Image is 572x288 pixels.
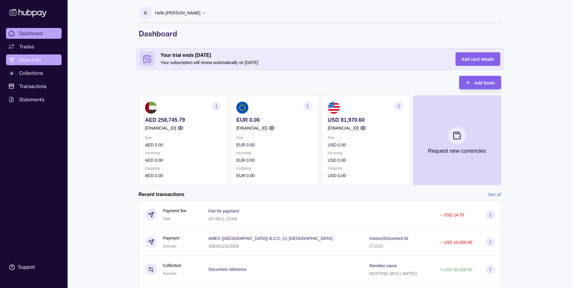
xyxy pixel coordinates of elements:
span: Paid [163,217,170,221]
button: Request new currencies [413,95,501,185]
p: Outgoing [328,165,403,172]
p: + USD 50,000.00 [440,267,472,272]
span: Add funds [474,81,495,85]
span: Dashboard [19,30,43,37]
span: Trades [19,43,34,50]
p: AMEX ([GEOGRAPHIC_DATA]) B.S.C. (c) [GEOGRAPHIC_DATA] [208,236,332,241]
p: HOSTING (BVI) LIMITED [369,271,417,276]
a: Statements [6,94,62,105]
p: Document reference [208,267,247,272]
h2: Recent transactions [139,191,185,198]
p: Outgoing [145,165,221,172]
p: Fee for payment [208,209,239,213]
p: USD 0.00 [328,172,403,179]
p: − USD 14.70 [440,213,464,217]
p: Incoming [328,150,403,156]
a: Trades [6,41,62,52]
p: AP-8811-ZDN8 [208,216,237,221]
span: Success [163,271,177,276]
p: Outgoing [236,165,312,172]
p: Collection [163,262,181,269]
span: Success [163,244,177,248]
span: Statements [19,96,44,103]
img: us [328,102,340,114]
div: Support [18,264,35,271]
span: Payments [19,56,41,63]
p: Payment fee [163,207,187,214]
p: Incoming [236,150,312,156]
p: Due [145,134,221,141]
button: Add funds [459,76,501,89]
p: EUR 0.00 [236,117,312,123]
p: − USD 10,000.00 [440,240,472,245]
p: Due [236,134,312,141]
p: Invoice/Document ID [369,236,408,241]
p: N [144,10,147,16]
p: Request new currencies [428,148,486,154]
span: Collections [19,69,43,77]
p: EUR 0.00 [236,157,312,164]
p: EUR 0.00 [236,142,312,148]
button: Add card details [455,52,500,66]
img: ae [145,102,157,114]
p: USD 0.00 [328,142,403,148]
p: AED 0.00 [145,157,221,164]
p: 3582022313009 [208,244,239,249]
a: Dashboard [6,28,62,39]
p: Incoming [145,150,221,156]
span: Add card details [462,57,494,62]
p: Due [328,134,403,141]
span: Transactions [19,83,47,90]
p: Payment [163,235,180,241]
p: AED 258,745.79 [145,117,221,123]
a: Collections [6,68,62,78]
a: See all [488,191,501,198]
p: Your subscription will renew automatically on [DATE] [161,59,443,66]
a: Transactions [6,81,62,92]
p: Remitter name [369,263,397,268]
a: Support [6,261,62,274]
p: USD 0.00 [328,157,403,164]
p: EUR 0.00 [236,172,312,179]
p: [FINANCIAL_ID] [236,125,267,131]
h2: Your trial ends [DATE] [161,52,443,59]
a: Payments [6,54,62,65]
p: AED 0.00 [145,142,221,148]
p: AED 0.00 [145,172,221,179]
p: USD 81,970.60 [328,117,403,123]
p: [FINANCIAL_ID] [328,125,359,131]
h1: Dashboard [139,29,501,38]
p: [FINANCIAL_ID] [145,125,176,131]
p: Hello, [PERSON_NAME] [155,10,201,16]
p: 072025 [369,244,383,249]
img: eu [236,102,248,114]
